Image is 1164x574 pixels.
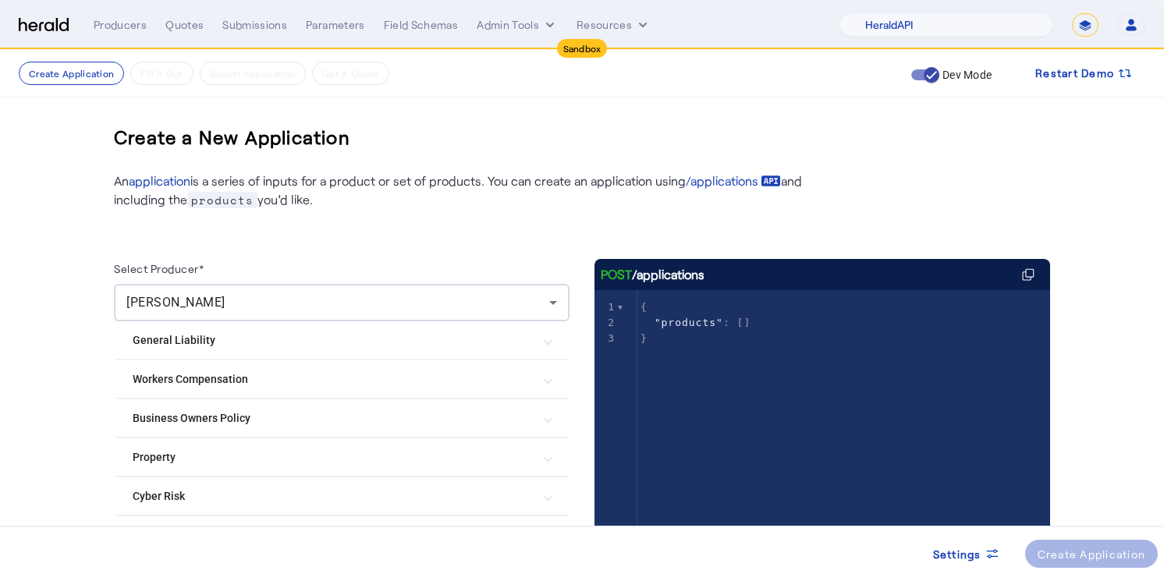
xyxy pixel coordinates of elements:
[114,172,816,209] p: An is a series of inputs for a product or set of products. You can create an application using an...
[187,192,257,208] span: products
[114,516,570,554] mat-expansion-panel-header: Technology Errors Omissions
[114,262,204,275] label: Select Producer*
[312,62,389,85] button: Get A Quote
[1023,59,1145,87] button: Restart Demo
[939,67,992,83] label: Dev Mode
[130,62,193,85] button: Fill it Out
[384,17,459,33] div: Field Schemas
[641,301,648,313] span: {
[133,488,532,505] mat-panel-title: Cyber Risk
[921,540,1013,568] button: Settings
[594,299,617,315] div: 1
[306,17,365,33] div: Parameters
[477,17,558,33] button: internal dropdown menu
[114,399,570,437] mat-expansion-panel-header: Business Owners Policy
[129,173,190,188] a: application
[686,172,781,190] a: /applications
[641,317,751,328] span: : []
[594,331,617,346] div: 3
[577,17,651,33] button: Resources dropdown menu
[133,371,532,388] mat-panel-title: Workers Compensation
[222,17,287,33] div: Submissions
[601,265,704,284] div: /applications
[133,332,532,349] mat-panel-title: General Liability
[641,332,648,344] span: }
[1035,64,1114,83] span: Restart Demo
[557,39,608,58] div: Sandbox
[19,18,69,33] img: Herald Logo
[114,321,570,359] mat-expansion-panel-header: General Liability
[594,315,617,331] div: 2
[601,265,632,284] span: POST
[200,62,306,85] button: Submit Application
[165,17,204,33] div: Quotes
[655,317,723,328] span: "products"
[94,17,147,33] div: Producers
[19,62,124,85] button: Create Application
[133,449,532,466] mat-panel-title: Property
[133,410,532,427] mat-panel-title: Business Owners Policy
[114,438,570,476] mat-expansion-panel-header: Property
[933,546,981,562] span: Settings
[114,360,570,398] mat-expansion-panel-header: Workers Compensation
[114,112,350,162] h3: Create a New Application
[114,477,570,515] mat-expansion-panel-header: Cyber Risk
[126,295,225,310] span: [PERSON_NAME]
[594,259,1050,508] herald-code-block: /applications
